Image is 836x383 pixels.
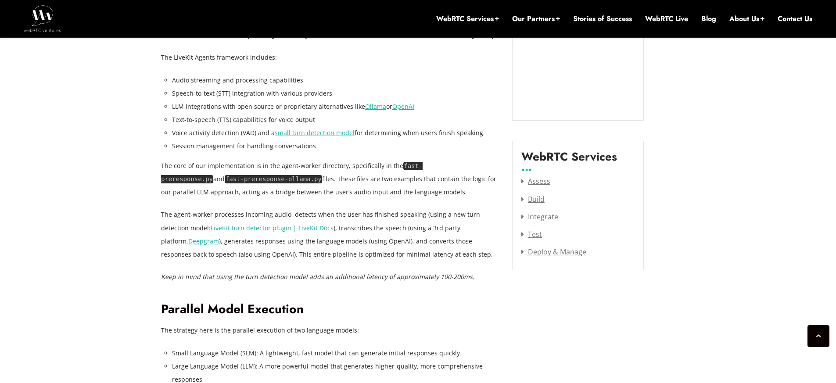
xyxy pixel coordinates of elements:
a: Integrate [521,212,558,222]
li: Speech-to-text (STT) integration with various providers [172,87,499,100]
a: WebRTC Services [436,14,499,24]
a: About Us [729,14,764,24]
a: small turn detection model [275,129,355,137]
a: Stories of Success [573,14,632,24]
h2: Parallel Model Execution [161,302,499,317]
a: Contact Us [778,14,812,24]
a: Assess [521,176,550,186]
a: WebRTC Live [645,14,688,24]
img: WebRTC.ventures [24,5,61,32]
li: Text-to-speech (TTS) capabilities for voice output [172,113,499,126]
a: Deploy & Manage [521,247,586,257]
li: Audio streaming and processing capabilities [172,74,499,87]
em: Keep in mind that using the turn detection model adds an additional latency of approximately 100-... [161,272,474,281]
code: fast-preresponse-ollama.py [225,175,322,183]
a: Deepgram [188,237,219,245]
p: The LiveKit Agents framework includes: [161,51,499,64]
li: Small Language Model (SLM): A lightweight, fast model that can generate initial responses quickly [172,347,499,360]
a: OpenAI [392,102,414,111]
p: The agent-worker processes incoming audio, detects when the user has finished speaking (using a n... [161,208,499,261]
a: Build [521,194,545,204]
li: Voice activity detection (VAD) and a for determining when users finish speaking [172,126,499,140]
label: WebRTC Services [521,150,617,170]
a: Test [521,229,542,239]
li: LLM integrations with open source or proprietary alternatives like or [172,100,499,113]
a: LiveKit turn detector plugin | LiveKit Docs [211,224,334,232]
p: The core of our implementation is in the agent-worker directory, specifically in the and files. T... [161,159,499,199]
li: Session management for handling conversations [172,140,499,153]
a: Ollama [365,102,386,111]
p: The strategy here is the parallel execution of two language models: [161,324,499,337]
a: Blog [701,14,716,24]
code: fast-preresponse.py [161,162,423,183]
a: Our Partners [512,14,560,24]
